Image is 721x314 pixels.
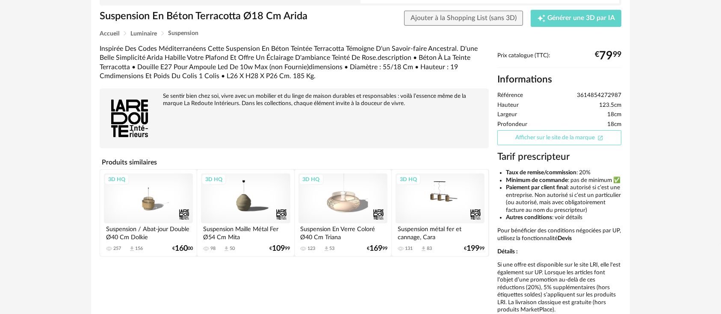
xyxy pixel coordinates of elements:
li: : pas de minimum ✅ [506,177,621,185]
div: 53 [330,246,335,252]
b: Taux de remise/commission [506,170,576,176]
h4: Produits similaires [100,156,489,169]
div: Suspension / Abat-jour Double Ø40 Cm Dolkie [104,223,193,241]
b: Détails : [497,249,517,255]
span: 160 [175,246,188,252]
a: 3D HQ Suspension Maille Métal Fer Ø54 Cm Mita 98 Download icon 50 €10999 [197,170,294,256]
b: Paiement par client final [506,185,567,191]
span: Download icon [223,246,230,252]
div: 3D HQ [104,174,129,185]
p: Si une offre est disponible sur le site LRI, elle l'est également sur UP. Lorsque les articles fo... [497,261,621,314]
a: 3D HQ Suspension métal fer et cannage, Cara 131 Download icon 83 €19999 [392,170,488,256]
button: Creation icon Générer une 3D par IA [531,10,621,27]
div: 3D HQ [201,174,226,185]
div: € 99 [595,53,621,59]
div: € 99 [464,246,485,252]
div: 50 [230,246,235,252]
h1: Suspension En Béton Terracotta Ø18 Cm Arida [100,10,312,23]
span: Accueil [100,31,119,37]
span: Suspension [168,30,198,36]
div: 98 [210,246,216,252]
a: Afficher sur le site de la marqueOpen In New icon [497,130,621,145]
div: € 99 [270,246,290,252]
div: 3D HQ [396,174,421,185]
span: 18cm [607,121,621,129]
div: Suspension En Verre Coloré Ø40 Cm Triana [298,223,387,241]
img: brand logo [104,93,155,144]
a: 3D HQ Suspension / Abat-jour Double Ø40 Cm Dolkie 257 Download icon 156 €16000 [100,170,197,256]
span: Creation icon [537,14,546,23]
span: Download icon [323,246,330,252]
span: Hauteur [497,102,519,109]
li: : voir détails [506,214,621,222]
div: Breadcrumb [100,30,621,37]
span: 79 [599,53,613,59]
a: 3D HQ Suspension En Verre Coloré Ø40 Cm Triana 123 Download icon 53 €16999 [295,170,391,256]
span: Luminaire [130,31,157,37]
b: Autres conditions [506,214,552,220]
span: 18cm [607,111,621,119]
span: Download icon [129,246,135,252]
div: € 99 [367,246,387,252]
li: : 20% [506,169,621,177]
div: Se sentir bien chez soi, vivre avec un mobilier et du linge de maison durables et responsables : ... [104,93,485,107]
div: 131 [405,246,413,252]
span: 123.5cm [599,102,621,109]
span: 169 [369,246,382,252]
span: Référence [497,92,523,100]
span: 109 [272,246,285,252]
div: Suspension Maille Métal Fer Ø54 Cm Mita [201,223,290,241]
span: Générer une 3D par IA [547,15,615,22]
div: € 00 [172,246,193,252]
div: Suspension métal fer et cannage, Cara [396,223,485,241]
button: Ajouter à la Shopping List (sans 3D) [404,11,523,26]
div: 156 [135,246,143,252]
b: Minimum de commande [506,177,568,183]
span: Open In New icon [597,134,603,140]
div: 257 [113,246,121,252]
span: Ajouter à la Shopping List (sans 3D) [411,15,517,21]
div: 123 [308,246,316,252]
p: Pour bénéficier des conditions négociées par UP, utilisez la fonctionnalité [497,227,621,242]
span: Download icon [420,246,427,252]
span: 199 [467,246,479,252]
div: 83 [427,246,432,252]
span: Largeur [497,111,517,119]
h2: Informations [497,73,621,86]
div: 3D HQ [299,174,324,185]
div: Inspirée Des Codes Méditerranéens Cette Suspension En Béton Teintée Terracotta Témoigne D'un Savo... [100,44,489,81]
b: Devis [558,235,572,241]
span: 3614854272987 [577,92,621,100]
span: Profondeur [497,121,527,129]
li: : autorisé si c’est une entreprise. Non autorisé si c’est un particulier (ou autorisé, mais avec ... [506,184,621,214]
div: Prix catalogue (TTC): [497,52,621,68]
h3: Tarif prescripteur [497,151,621,163]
